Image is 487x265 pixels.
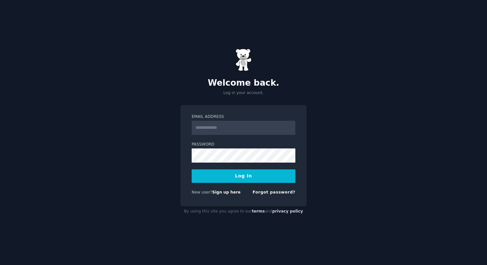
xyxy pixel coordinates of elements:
label: Password [192,142,295,147]
a: Forgot password? [253,190,295,194]
span: New user? [192,190,212,194]
h2: Welcome back. [180,78,307,88]
a: terms [252,209,265,213]
img: Gummy Bear [235,49,252,71]
a: Sign up here [212,190,241,194]
button: Log In [192,169,295,183]
a: privacy policy [272,209,303,213]
div: By using this site you agree to our and [180,206,307,217]
p: Log in your account. [180,90,307,96]
label: Email Address [192,114,295,120]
